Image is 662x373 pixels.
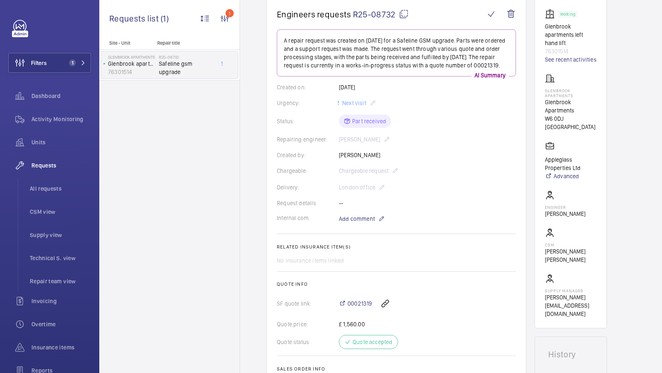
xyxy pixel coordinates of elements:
p: Engineer [545,205,585,210]
span: Engineers requests [277,9,351,19]
p: CSM [545,242,597,247]
span: Requests list [109,13,161,24]
button: Filters1 [8,53,91,73]
span: Dashboard [31,92,91,100]
span: Insurance items [31,343,91,351]
h2: Related insurance item(s) [277,244,516,250]
p: Glenbrook apartments left hand lift [108,60,156,68]
span: Overtime [31,320,91,328]
p: 76301514 [545,47,597,55]
span: CSM view [30,208,91,216]
span: R25-08732 [353,9,409,19]
p: [PERSON_NAME] [PERSON_NAME] [545,247,597,264]
p: W6 0DJ [GEOGRAPHIC_DATA] [545,115,597,131]
p: Supply manager [545,288,597,293]
p: Appleglass Properties Ltd [545,155,597,172]
a: See recent activities [545,55,597,64]
span: Activity Monitoring [31,115,91,123]
p: Glenbrook apartments left hand lift [545,22,597,47]
p: Working [560,13,575,16]
p: Glenbrook Apartments [545,88,597,98]
p: A repair request was created on [DATE] for a Safeline GSM upgrade. Parts were ordered and a suppo... [284,36,509,69]
h2: Quote info [277,281,516,287]
span: Requests [31,161,91,170]
h2: Sales order info [277,366,516,372]
span: Filters [31,59,47,67]
p: 76301514 [108,68,156,76]
p: [PERSON_NAME] [545,210,585,218]
span: All requests [30,184,91,193]
span: Supply view [30,231,91,239]
span: 00021319 [348,299,372,308]
span: Invoicing [31,297,91,305]
img: elevator.svg [545,9,558,19]
p: AI Summary [471,71,509,79]
p: Site - Unit [99,40,154,46]
a: Advanced [545,172,597,180]
a: 00021319 [339,299,372,308]
span: Add comment [339,215,375,223]
span: 1 [69,60,76,66]
p: Glenbrook Apartments [545,98,597,115]
p: Glenbrook Apartments [108,55,156,60]
h1: History [548,350,593,359]
span: Repair team view [30,277,91,285]
p: Repair title [157,40,212,46]
p: [PERSON_NAME][EMAIL_ADDRESS][DOMAIN_NAME] [545,293,597,318]
h2: R25-08732 [159,55,213,60]
span: Technical S. view [30,254,91,262]
span: Safeline gsm upgrade [159,60,213,76]
span: Units [31,138,91,146]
